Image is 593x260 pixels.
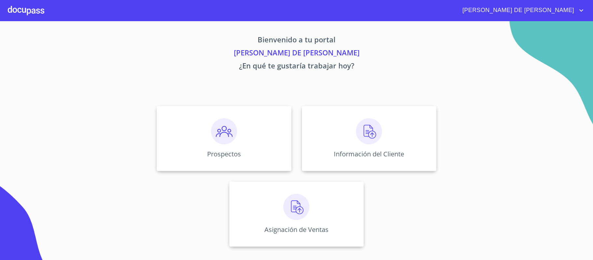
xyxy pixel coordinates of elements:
img: carga.png [356,118,382,144]
span: [PERSON_NAME] DE [PERSON_NAME] [458,5,577,16]
p: Prospectos [207,150,241,158]
p: ¿En qué te gustaría trabajar hoy? [96,60,497,73]
p: Información del Cliente [334,150,404,158]
p: Asignación de Ventas [264,225,329,234]
button: account of current user [458,5,585,16]
img: carga.png [283,194,309,220]
p: [PERSON_NAME] DE [PERSON_NAME] [96,47,497,60]
p: Bienvenido a tu portal [96,34,497,47]
img: prospectos.png [211,118,237,144]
